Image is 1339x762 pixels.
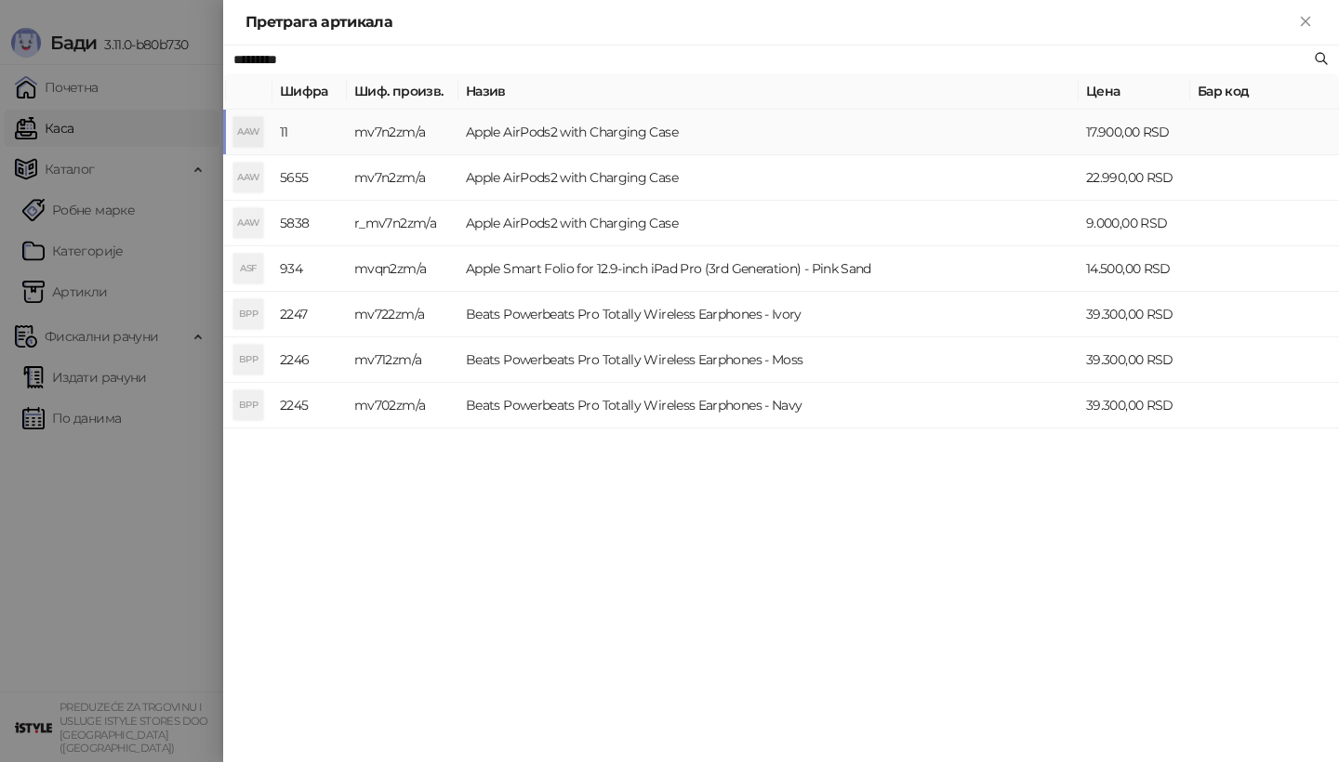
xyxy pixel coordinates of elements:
[1079,246,1190,292] td: 14.500,00 RSD
[458,155,1079,201] td: Apple AirPods2 with Charging Case
[272,383,347,428] td: 2245
[347,246,458,292] td: mvqn2zm/a
[1079,337,1190,383] td: 39.300,00 RSD
[347,110,458,155] td: mv7n2zm/a
[347,73,458,110] th: Шиф. произв.
[1079,73,1190,110] th: Цена
[1079,292,1190,337] td: 39.300,00 RSD
[233,345,263,374] div: BPP
[458,110,1079,155] td: Apple AirPods2 with Charging Case
[272,337,347,383] td: 2246
[233,117,263,147] div: AAW
[233,208,263,238] div: AAW
[458,201,1079,246] td: Apple AirPods2 with Charging Case
[233,163,263,192] div: AAW
[272,246,347,292] td: 934
[458,73,1079,110] th: Назив
[347,383,458,428] td: mv702zm/a
[1294,11,1317,33] button: Close
[347,201,458,246] td: r_mv7n2zm/a
[1079,383,1190,428] td: 39.300,00 RSD
[272,155,347,201] td: 5655
[458,292,1079,337] td: Beats Powerbeats Pro Totally Wireless Earphones - Ivory
[233,299,263,329] div: BPP
[233,390,263,420] div: BPP
[458,383,1079,428] td: Beats Powerbeats Pro Totally Wireless Earphones - Navy
[272,201,347,246] td: 5838
[347,292,458,337] td: mv722zm/a
[1079,201,1190,246] td: 9.000,00 RSD
[1190,73,1339,110] th: Бар код
[347,337,458,383] td: mv712zm/a
[1079,110,1190,155] td: 17.900,00 RSD
[272,110,347,155] td: 11
[245,11,1294,33] div: Претрага артикала
[347,155,458,201] td: mv7n2zm/a
[233,254,263,283] div: ASF
[272,292,347,337] td: 2247
[458,246,1079,292] td: Apple Smart Folio for 12.9-inch iPad Pro (3rd Generation) - Pink Sand
[1079,155,1190,201] td: 22.990,00 RSD
[272,73,347,110] th: Шифра
[458,337,1079,383] td: Beats Powerbeats Pro Totally Wireless Earphones - Moss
